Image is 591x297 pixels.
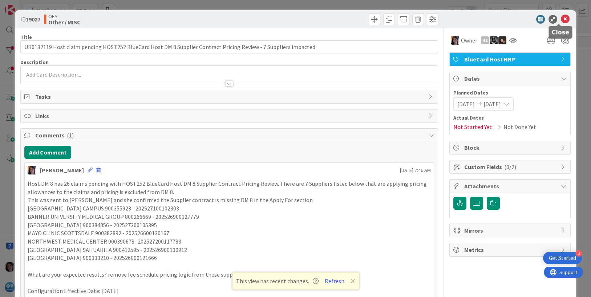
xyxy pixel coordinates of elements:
label: Title [20,34,32,40]
div: [PERSON_NAME] [40,166,84,174]
span: Not Done Yet [503,123,536,131]
input: type card name here... [20,40,438,53]
span: Block [464,143,557,152]
span: This view has recent changes. [236,277,319,285]
span: ( 0/2 ) [504,163,516,170]
span: [DATE] [483,100,501,108]
p: [GEOGRAPHIC_DATA] CAMPUS 900355923 - 202527100102303 [28,204,431,213]
span: OEA [48,13,81,19]
div: 3 [575,250,582,257]
span: ID [20,15,40,24]
p: Configuration Effective Date: [DATE] [28,287,431,295]
span: Description [20,59,49,65]
span: BlueCard Host HRP [464,55,557,64]
span: ( 1 ) [67,132,74,139]
span: Links [35,112,425,120]
p: [GEOGRAPHIC_DATA] 900333210 - 202526000121666 [28,254,431,262]
span: Tasks [35,92,425,101]
span: Comments [35,131,425,140]
p: BANNER UNIVERSITY MEDICAL GROUP 800266669 - 202526900127779 [28,213,431,221]
div: Get Started [549,254,576,262]
img: TC [451,36,460,45]
span: Actual Dates [453,114,567,122]
span: Not Started Yet [453,123,492,131]
h5: Close [551,29,569,36]
span: [DATE] [457,100,475,108]
span: Attachments [464,182,557,190]
p: NORTHWEST MEDICAL CENTER 900390678 -202527200117783 [28,237,431,246]
img: TC [28,166,36,174]
button: Refresh [322,276,347,286]
p: Host DM 8 has 26 claims pending with HOST252 BlueCard Host DM 8 Supplier Contract Pricing Review.... [28,180,431,196]
b: Other / MISC [48,19,81,25]
p: [GEOGRAPHIC_DATA] 900384856 - 202527300105395 [28,221,431,229]
div: HZ [481,36,489,44]
span: Metrics [464,245,557,254]
div: Open Get Started checklist, remaining modules: 3 [543,252,582,264]
span: Mirrors [464,226,557,235]
span: [DATE] 7:46 AM [400,166,431,174]
img: ZB [498,36,506,44]
p: MAYO CLINIC SCOTTSDALE 900382892 - 202526600130167 [28,229,431,237]
p: [GEOGRAPHIC_DATA] SAHUARITA 900412595 - 202526900130912 [28,246,431,254]
span: Owner [461,36,477,45]
span: Dates [464,74,557,83]
span: Support [15,1,33,10]
button: Add Comment [24,146,71,159]
p: This was sent to [PERSON_NAME] and she confirmed the Supplier contract is missing DM 8 in the App... [28,196,431,204]
p: What are your expected results? remove fee schedule pricing logic from these suppliers for DM 8 a... [28,270,431,279]
span: Custom Fields [464,162,557,171]
img: KG [490,36,498,44]
span: Planned Dates [453,89,567,97]
b: 19027 [26,16,40,23]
